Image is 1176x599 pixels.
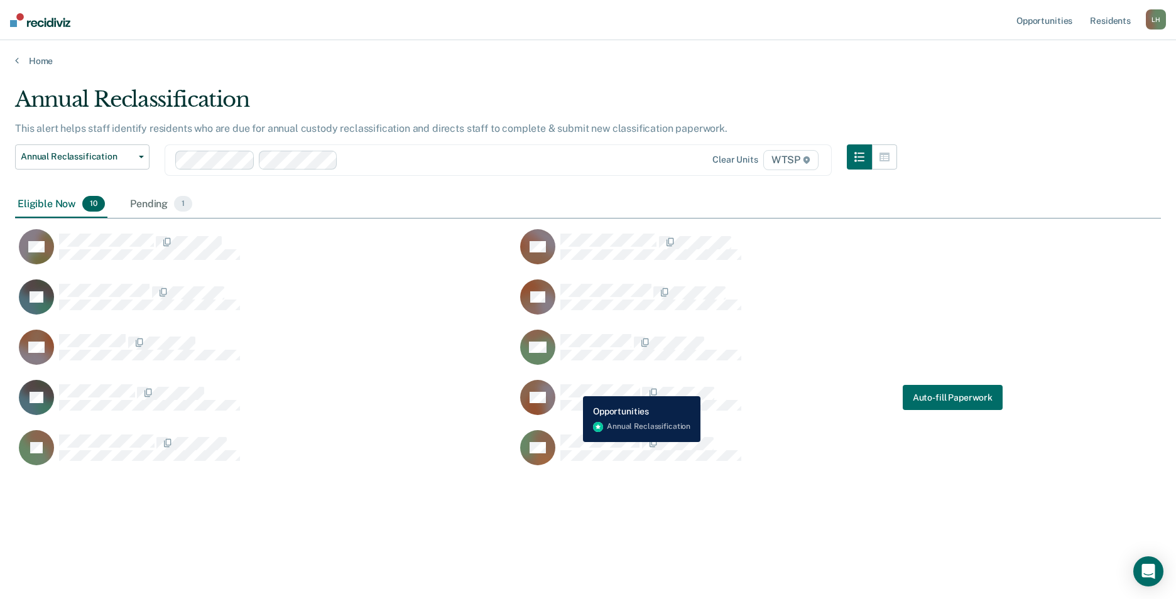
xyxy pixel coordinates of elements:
span: 10 [82,196,105,212]
button: LH [1146,9,1166,30]
a: Navigate to form link [903,385,1003,410]
div: Pending1 [128,191,195,219]
div: CaseloadOpportunityCell-00157214 [15,329,516,379]
div: L H [1146,9,1166,30]
span: Annual Reclassification [21,151,134,162]
button: Auto-fill Paperwork [903,385,1003,410]
div: Clear units [712,154,758,165]
div: Eligible Now10 [15,191,107,219]
div: CaseloadOpportunityCell-00507112 [15,379,516,429]
p: This alert helps staff identify residents who are due for annual custody reclassification and dir... [15,122,727,134]
span: 1 [174,196,192,212]
div: CaseloadOpportunityCell-00593037 [516,379,1018,429]
div: CaseloadOpportunityCell-00442382 [516,229,1018,279]
div: CaseloadOpportunityCell-00231943 [516,329,1018,379]
div: CaseloadOpportunityCell-00515131 [15,229,516,279]
img: Recidiviz [10,13,70,27]
a: Home [15,55,1161,67]
div: CaseloadOpportunityCell-00556077 [516,279,1018,329]
div: Open Intercom Messenger [1133,556,1163,586]
div: Annual Reclassification [15,87,897,122]
div: CaseloadOpportunityCell-00586125 [15,429,516,480]
span: WTSP [763,150,819,170]
div: CaseloadOpportunityCell-00403783 [15,279,516,329]
div: CaseloadOpportunityCell-00473763 [516,429,1018,480]
button: Annual Reclassification [15,144,150,170]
